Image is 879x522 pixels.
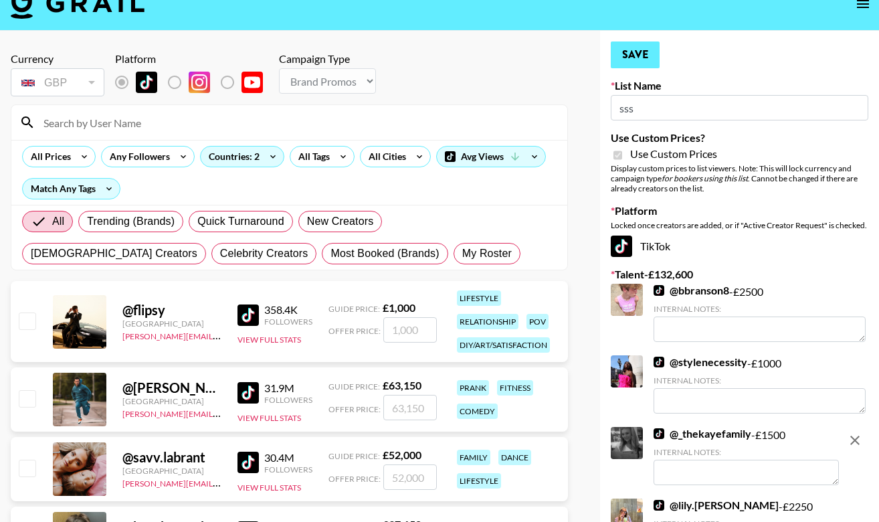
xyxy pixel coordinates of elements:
span: Offer Price: [328,404,381,414]
div: diy/art/satisfaction [457,337,550,353]
span: Quick Turnaround [197,213,284,230]
div: Followers [264,395,312,405]
button: View Full Stats [237,413,301,423]
div: Internal Notes: [654,447,839,457]
a: @lily.[PERSON_NAME] [654,499,779,512]
div: All Prices [23,147,74,167]
div: - £ 1000 [654,355,866,414]
div: Followers [264,464,312,474]
img: TikTok [654,428,664,439]
a: [PERSON_NAME][EMAIL_ADDRESS][DOMAIN_NAME] [122,329,320,341]
div: dance [498,450,531,465]
div: fitness [497,380,533,396]
img: TikTok [611,236,632,257]
strong: £ 1,000 [383,301,415,314]
div: @ flipsy [122,302,221,319]
a: [PERSON_NAME][EMAIL_ADDRESS][DOMAIN_NAME] [122,406,320,419]
a: @bbranson8 [654,284,729,297]
div: Locked once creators are added, or if "Active Creator Request" is checked. [611,220,868,230]
div: Internal Notes: [654,375,866,385]
div: [GEOGRAPHIC_DATA] [122,396,221,406]
span: Guide Price: [328,381,380,391]
div: lifestyle [457,290,501,306]
a: [PERSON_NAME][EMAIL_ADDRESS][DOMAIN_NAME] [122,476,320,489]
a: @stylenecessity [654,355,747,369]
button: View Full Stats [237,335,301,345]
div: Avg Views [437,147,545,167]
div: Currency [11,52,104,66]
div: comedy [457,404,498,419]
span: Use Custom Prices [630,147,717,161]
span: Most Booked (Brands) [330,246,439,262]
div: GBP [13,71,102,94]
span: Guide Price: [328,451,380,461]
strong: £ 52,000 [383,448,421,461]
div: pov [526,314,549,329]
div: Any Followers [102,147,173,167]
input: 1,000 [383,317,437,343]
span: Celebrity Creators [220,246,308,262]
input: 63,150 [383,395,437,420]
span: Offer Price: [328,326,381,336]
div: prank [457,380,489,396]
label: List Name [611,79,868,92]
div: Display custom prices to list viewers. Note: This will lock currency and campaign type . Cannot b... [611,163,868,193]
img: TikTok [136,72,157,93]
div: Match Any Tags [23,179,120,199]
img: TikTok [654,357,664,367]
div: - £ 2500 [654,284,866,342]
div: All Tags [290,147,332,167]
div: relationship [457,314,518,329]
div: Currency is locked to GBP [11,66,104,99]
img: Instagram [189,72,210,93]
img: TikTok [654,285,664,296]
div: 358.4K [264,303,312,317]
div: All Cities [361,147,409,167]
span: My Roster [462,246,512,262]
div: Followers [264,317,312,327]
span: All [52,213,64,230]
img: YouTube [241,72,263,93]
div: Platform [115,52,274,66]
label: Talent - £ 132,600 [611,268,868,281]
div: - £ 1500 [654,427,839,485]
span: Guide Price: [328,304,380,314]
img: TikTok [654,500,664,511]
div: Countries: 2 [201,147,284,167]
div: Campaign Type [279,52,376,66]
em: for bookers using this list [662,173,748,183]
div: List locked to TikTok. [115,68,274,96]
img: TikTok [237,304,259,326]
div: @ [PERSON_NAME].[PERSON_NAME] [122,379,221,396]
div: [GEOGRAPHIC_DATA] [122,466,221,476]
span: New Creators [307,213,374,230]
label: Use Custom Prices? [611,131,868,145]
a: @_thekayefamily [654,427,751,440]
img: TikTok [237,382,259,404]
button: View Full Stats [237,483,301,493]
button: Save [611,41,660,68]
label: Platform [611,204,868,217]
div: TikTok [611,236,868,257]
span: Trending (Brands) [87,213,175,230]
div: lifestyle [457,473,501,489]
span: [DEMOGRAPHIC_DATA] Creators [31,246,197,262]
div: family [457,450,490,465]
div: @ savv.labrant [122,449,221,466]
input: 52,000 [383,464,437,490]
img: TikTok [237,452,259,473]
button: remove [842,427,868,454]
input: Search by User Name [35,112,559,133]
strong: £ 63,150 [383,379,421,391]
div: 30.4M [264,451,312,464]
div: 31.9M [264,381,312,395]
span: Offer Price: [328,474,381,484]
div: [GEOGRAPHIC_DATA] [122,319,221,329]
div: Internal Notes: [654,304,866,314]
